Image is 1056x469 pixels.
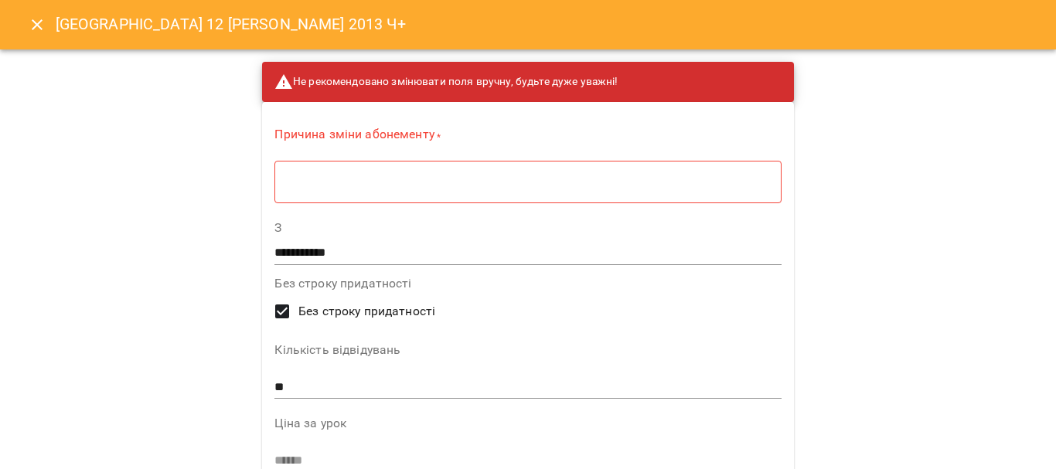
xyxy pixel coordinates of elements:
h6: [GEOGRAPHIC_DATA] 12 [PERSON_NAME] 2013 Ч+ [56,12,406,36]
span: Не рекомендовано змінювати поля вручну, будьте дуже уважні! [274,73,618,91]
label: Причина зміни абонементу [274,127,781,142]
label: Ціна за урок [274,417,781,430]
span: Без строку придатності [298,302,435,321]
label: З [274,222,781,234]
button: Close [19,6,56,43]
label: Кількість відвідувань [274,344,781,356]
label: Без строку придатності [274,277,781,290]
